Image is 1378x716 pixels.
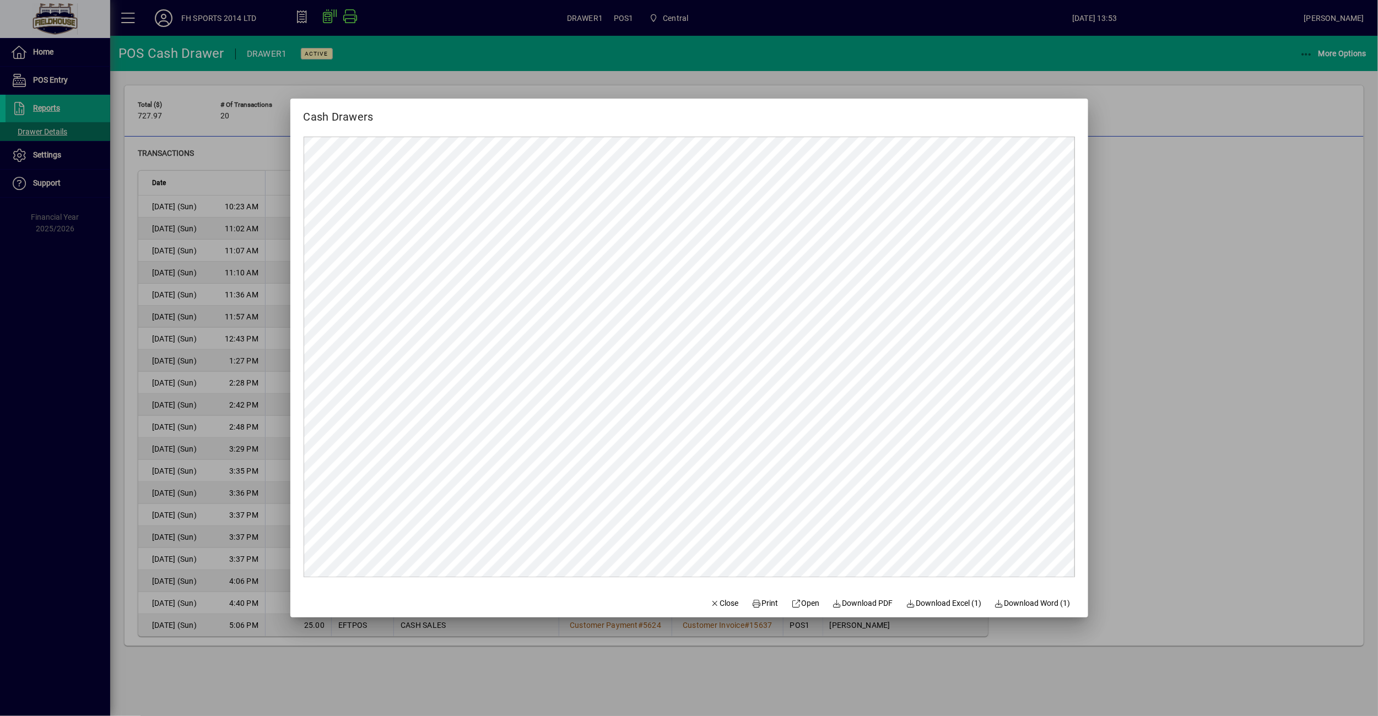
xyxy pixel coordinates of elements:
button: Print [748,593,783,613]
a: Open [787,593,824,613]
span: Close [710,598,739,609]
span: Download Excel (1) [906,598,982,609]
button: Download Word (1) [990,593,1075,613]
button: Close [706,593,743,613]
span: Download PDF [833,598,893,609]
span: Open [792,598,820,609]
a: Download PDF [828,593,898,613]
button: Download Excel (1) [902,593,986,613]
span: Print [752,598,779,609]
span: Download Word (1) [995,598,1071,609]
h2: Cash Drawers [290,99,387,126]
